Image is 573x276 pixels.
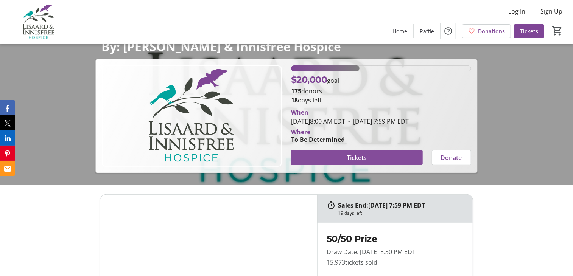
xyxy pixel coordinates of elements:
span: Sign Up [540,7,562,16]
button: Sign Up [534,5,568,17]
div: To Be Determined [291,135,345,144]
span: [DATE] 7:59 PM EDT [368,201,425,209]
b: 175 [291,87,301,95]
span: Sales End: [338,201,368,209]
span: Raffle [420,27,434,35]
a: Tickets [514,24,544,38]
span: - [345,117,353,126]
span: Donate [441,153,462,162]
p: By: [PERSON_NAME] & Innisfree Hospice [101,40,471,53]
a: Donations [462,24,511,38]
span: [DATE] 8:00 AM EDT [291,117,345,126]
div: 19 days left [338,210,362,217]
span: 18 [291,96,298,104]
div: Where [291,129,310,135]
p: Draw Date: [DATE] 8:30 PM EDT [327,247,464,256]
button: Donate [432,150,471,165]
span: Donations [478,27,505,35]
button: Help [441,23,456,39]
button: Cart [550,24,564,37]
h2: 50/50 Prize [327,232,464,246]
p: goal [291,73,339,87]
button: Log In [502,5,531,17]
img: Lisaard & Innisfree Hospice's Logo [5,3,72,41]
span: [DATE] 7:59 PM EDT [345,117,409,126]
span: Tickets [347,153,367,162]
span: Log In [508,7,525,16]
p: 15,973 tickets sold [327,258,464,267]
div: 38% of fundraising goal reached [291,65,471,71]
button: Tickets [291,150,423,165]
img: Campaign CTA Media Photo [102,65,282,167]
a: Raffle [414,24,440,38]
div: When [291,108,308,117]
p: donors [291,87,471,96]
a: Home [386,24,413,38]
p: days left [291,96,471,105]
span: Tickets [520,27,538,35]
span: Home [392,27,407,35]
span: $20,000 [291,74,327,85]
